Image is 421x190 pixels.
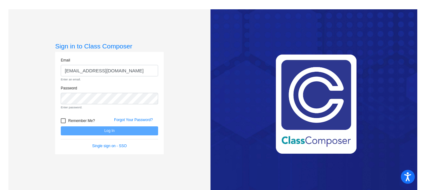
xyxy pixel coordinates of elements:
[61,105,158,110] small: Enter password.
[61,85,77,91] label: Password
[92,144,126,148] a: Single sign on - SSO
[68,117,95,124] span: Remember Me?
[61,126,158,135] button: Log In
[55,42,164,50] h3: Sign in to Class Composer
[61,77,158,82] small: Enter an email.
[114,118,153,122] a: Forgot Your Password?
[61,57,70,63] label: Email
